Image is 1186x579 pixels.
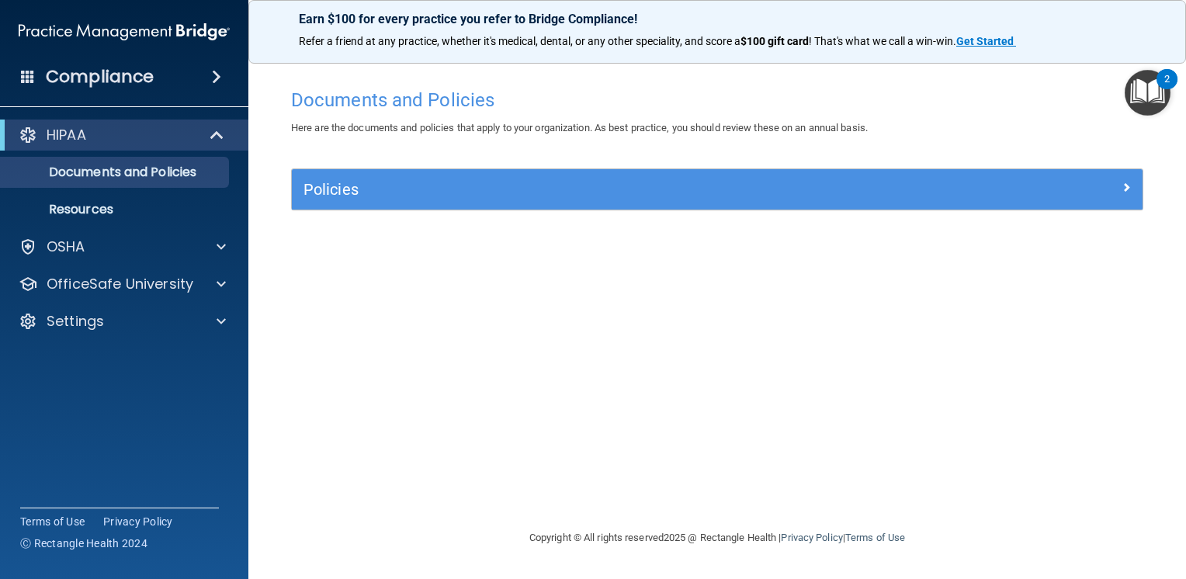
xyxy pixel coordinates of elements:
a: Terms of Use [845,532,905,543]
strong: $100 gift card [740,35,809,47]
a: OfficeSafe University [19,275,226,293]
p: Resources [10,202,222,217]
p: Settings [47,312,104,331]
p: OSHA [47,237,85,256]
h4: Compliance [46,66,154,88]
p: Documents and Policies [10,165,222,180]
a: HIPAA [19,126,225,144]
div: 2 [1164,79,1170,99]
a: Get Started [956,35,1016,47]
strong: Get Started [956,35,1014,47]
a: OSHA [19,237,226,256]
span: Ⓒ Rectangle Health 2024 [20,536,147,551]
button: Open Resource Center, 2 new notifications [1125,70,1170,116]
span: Here are the documents and policies that apply to your organization. As best practice, you should... [291,122,868,133]
a: Terms of Use [20,514,85,529]
a: Privacy Policy [781,532,842,543]
img: PMB logo [19,16,230,47]
h4: Documents and Policies [291,90,1143,110]
p: OfficeSafe University [47,275,193,293]
p: Earn $100 for every practice you refer to Bridge Compliance! [299,12,1136,26]
div: Copyright © All rights reserved 2025 @ Rectangle Health | | [434,513,1000,563]
a: Settings [19,312,226,331]
a: Privacy Policy [103,514,173,529]
span: ! That's what we call a win-win. [809,35,956,47]
span: Refer a friend at any practice, whether it's medical, dental, or any other speciality, and score a [299,35,740,47]
a: Policies [303,177,1131,202]
p: HIPAA [47,126,86,144]
h5: Policies [303,181,918,198]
